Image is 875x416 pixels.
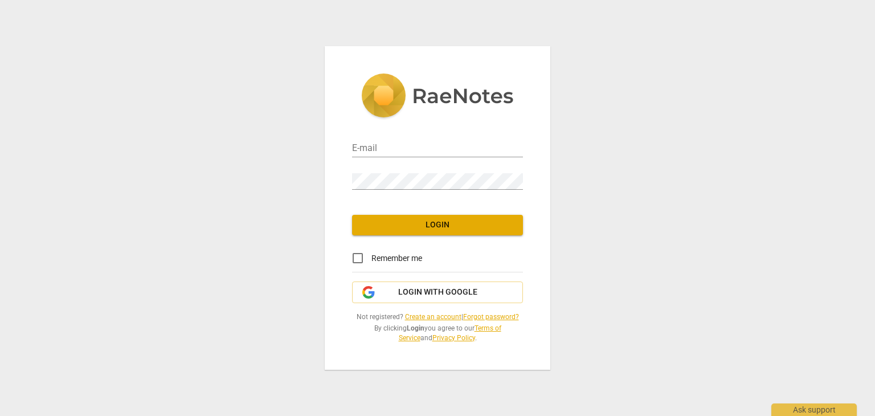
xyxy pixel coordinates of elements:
[371,252,422,264] span: Remember me
[352,324,523,342] span: By clicking you agree to our and .
[463,313,519,321] a: Forgot password?
[407,324,424,332] b: Login
[432,334,475,342] a: Privacy Policy
[352,312,523,322] span: Not registered? |
[361,74,514,120] img: 5ac2273c67554f335776073100b6d88f.svg
[361,219,514,231] span: Login
[352,282,523,303] button: Login with Google
[771,403,857,416] div: Ask support
[405,313,461,321] a: Create an account
[398,287,477,298] span: Login with Google
[399,324,501,342] a: Terms of Service
[352,215,523,235] button: Login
